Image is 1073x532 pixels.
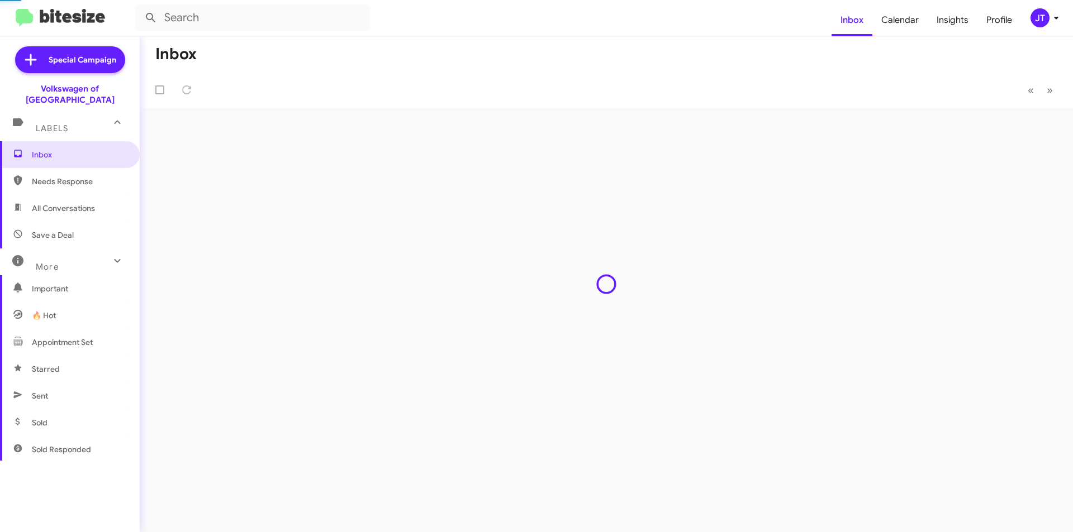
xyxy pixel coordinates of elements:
[32,283,127,294] span: Important
[49,54,116,65] span: Special Campaign
[135,4,370,31] input: Search
[32,203,95,214] span: All Conversations
[32,390,48,401] span: Sent
[32,417,48,428] span: Sold
[1040,79,1060,102] button: Next
[872,4,928,36] a: Calendar
[1021,8,1061,27] button: JT
[832,4,872,36] a: Inbox
[32,310,56,321] span: 🔥 Hot
[32,176,127,187] span: Needs Response
[1031,8,1050,27] div: JT
[977,4,1021,36] a: Profile
[36,123,68,133] span: Labels
[32,363,60,375] span: Starred
[36,262,59,272] span: More
[155,45,197,63] h1: Inbox
[1021,79,1041,102] button: Previous
[32,229,74,241] span: Save a Deal
[928,4,977,36] a: Insights
[1028,83,1034,97] span: «
[1022,79,1060,102] nav: Page navigation example
[15,46,125,73] a: Special Campaign
[32,337,93,348] span: Appointment Set
[32,444,91,455] span: Sold Responded
[32,149,127,160] span: Inbox
[1047,83,1053,97] span: »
